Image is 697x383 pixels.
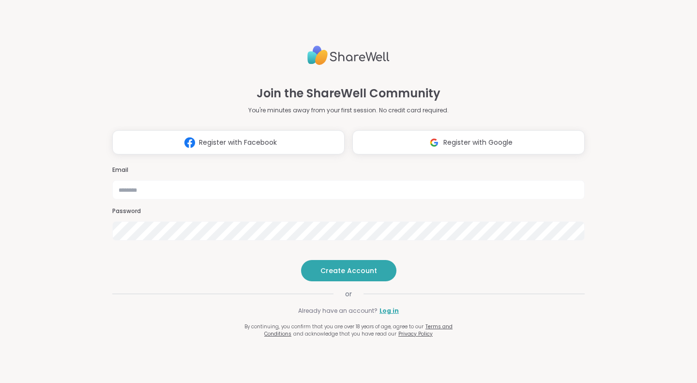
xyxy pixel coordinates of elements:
[333,289,364,299] span: or
[379,306,399,315] a: Log in
[307,42,390,69] img: ShareWell Logo
[181,134,199,152] img: ShareWell Logomark
[293,330,396,337] span: and acknowledge that you have read our
[112,207,585,215] h3: Password
[248,106,449,115] p: You're minutes away from your first session. No credit card required.
[320,266,377,276] span: Create Account
[398,330,433,337] a: Privacy Policy
[257,85,440,102] h1: Join the ShareWell Community
[244,323,424,330] span: By continuing, you confirm that you are over 18 years of age, agree to our
[199,138,277,148] span: Register with Facebook
[301,260,396,281] button: Create Account
[112,166,585,174] h3: Email
[298,306,378,315] span: Already have an account?
[264,323,453,337] a: Terms and Conditions
[443,138,513,148] span: Register with Google
[425,134,443,152] img: ShareWell Logomark
[112,130,345,154] button: Register with Facebook
[352,130,585,154] button: Register with Google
